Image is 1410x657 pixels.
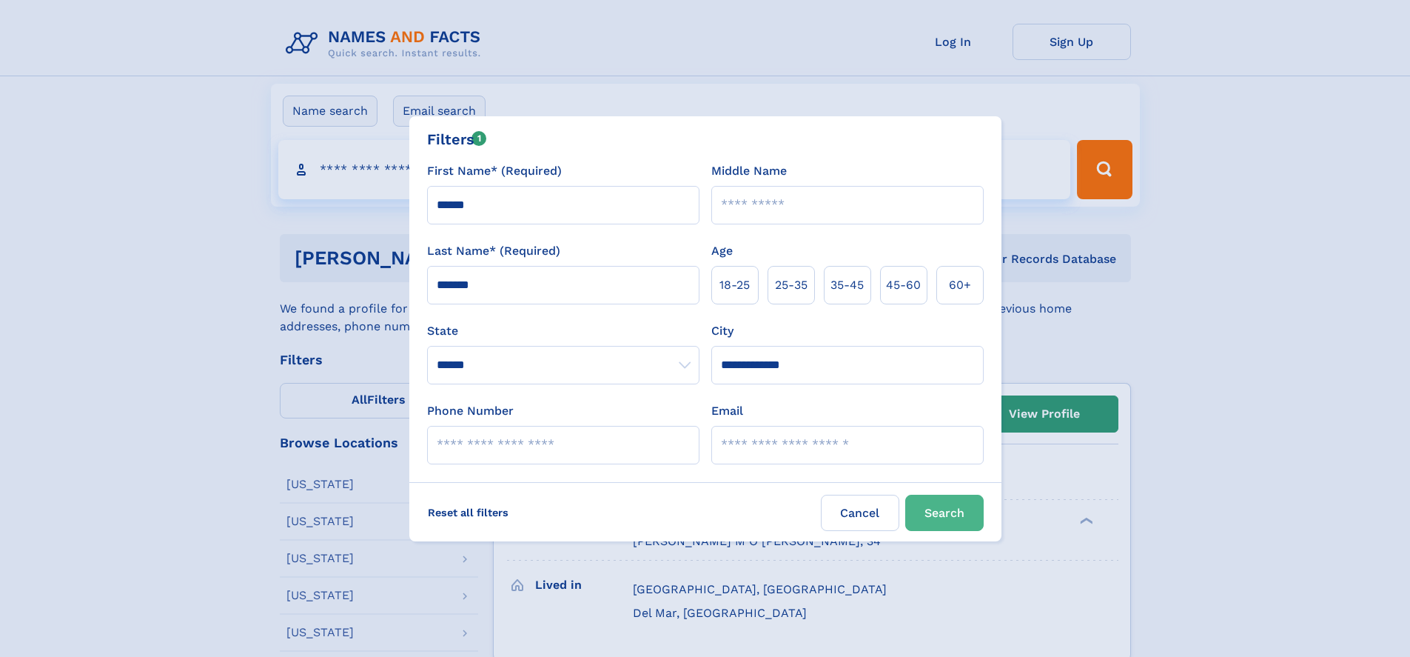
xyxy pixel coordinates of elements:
[711,242,733,260] label: Age
[427,242,560,260] label: Last Name* (Required)
[719,276,750,294] span: 18‑25
[905,495,984,531] button: Search
[711,322,733,340] label: City
[949,276,971,294] span: 60+
[427,402,514,420] label: Phone Number
[821,495,899,531] label: Cancel
[427,128,487,150] div: Filters
[830,276,864,294] span: 35‑45
[427,162,562,180] label: First Name* (Required)
[711,162,787,180] label: Middle Name
[711,402,743,420] label: Email
[886,276,921,294] span: 45‑60
[427,322,699,340] label: State
[775,276,808,294] span: 25‑35
[418,495,518,530] label: Reset all filters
